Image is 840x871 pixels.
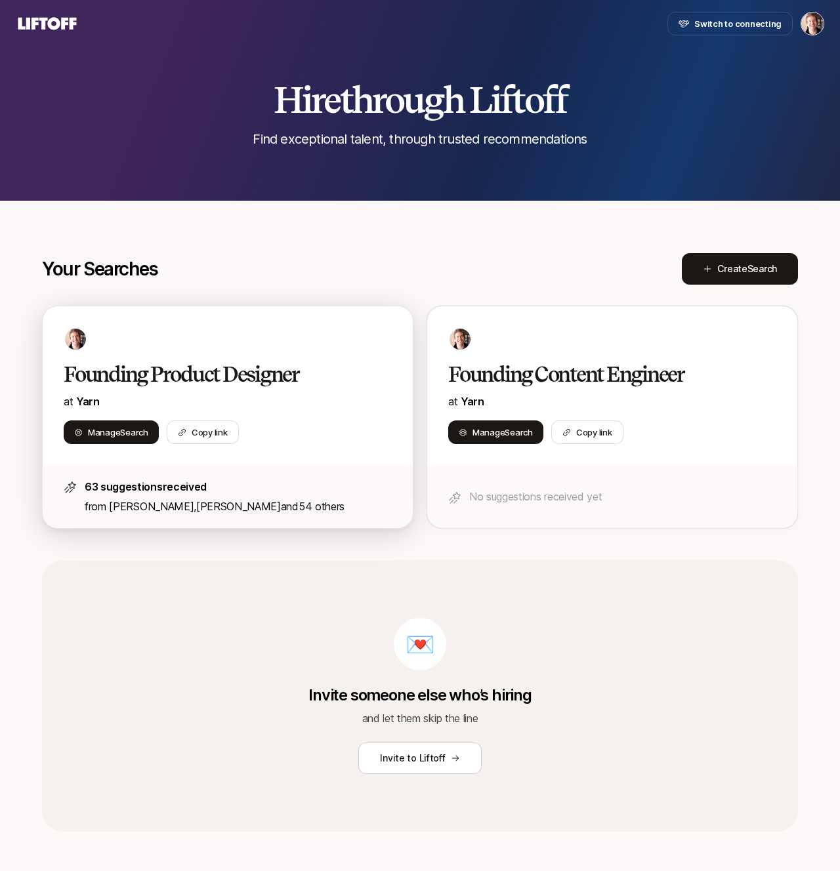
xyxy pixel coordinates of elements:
[448,420,543,444] button: ManageSearch
[394,618,446,670] div: 💌
[469,488,776,505] p: No suggestions received yet
[85,498,392,515] p: from
[448,361,749,388] h2: Founding Content Engineer
[64,393,392,410] p: at
[274,80,566,119] h2: Hire
[64,420,159,444] button: ManageSearch
[88,426,148,439] span: Manage
[551,420,623,444] button: Copy link
[64,481,77,494] img: star-icon
[109,500,194,513] span: [PERSON_NAME]
[717,261,777,277] span: Create
[64,361,364,388] h2: Founding Product Designer
[801,12,824,35] button: Jasper Story
[450,329,471,350] img: 8cb3e434_9646_4a7a_9a3b_672daafcbcea.jpg
[65,329,86,350] img: 8cb3e434_9646_4a7a_9a3b_672daafcbcea.jpg
[694,17,782,30] span: Switch to connecting
[358,742,481,774] button: Invite to Liftoff
[461,395,484,408] span: Yarn
[505,427,532,437] span: Search
[194,500,281,513] span: ,
[85,478,392,495] p: 63 suggestions received
[308,686,532,704] p: Invite someone else who’s hiring
[747,263,777,274] span: Search
[448,491,461,504] img: star-icon
[801,12,824,35] img: Jasper Story
[667,12,793,35] button: Switch to connecting
[682,253,798,285] button: CreateSearch
[253,130,587,148] p: Find exceptional talent, through trusted recommendations
[340,77,566,122] span: through Liftoff
[167,420,239,444] button: Copy link
[448,393,776,410] p: at
[196,500,281,513] span: [PERSON_NAME]
[472,426,533,439] span: Manage
[362,710,478,727] p: and let them skip the line
[76,395,100,408] a: Yarn
[281,500,345,513] span: and
[299,500,345,513] span: 54 others
[42,258,158,279] p: Your Searches
[120,427,148,437] span: Search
